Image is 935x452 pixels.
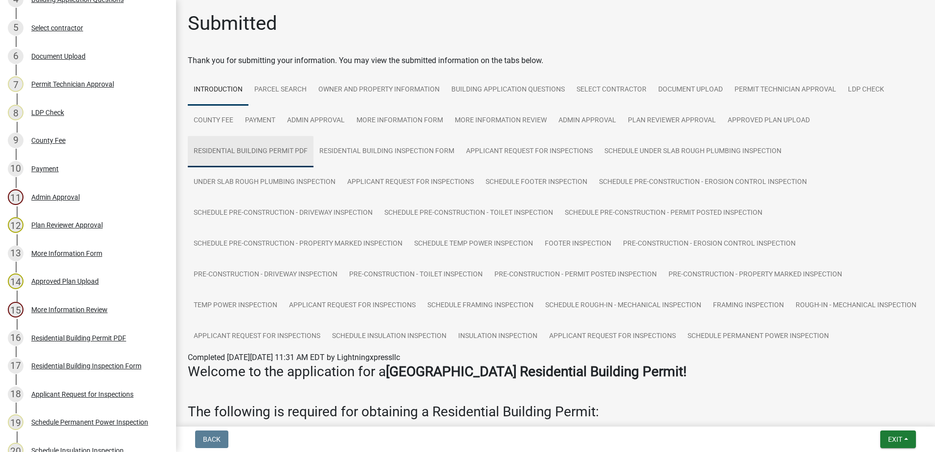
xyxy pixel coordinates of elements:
a: Select contractor [571,74,652,106]
a: Schedule Footer Inspection [480,167,593,198]
a: Approved Plan Upload [722,105,816,136]
a: Schedule Pre-construction - Toilet Inspection [378,198,559,229]
div: 8 [8,105,23,120]
div: 12 [8,217,23,233]
div: Select contractor [31,24,83,31]
a: More Information Review [449,105,553,136]
a: Framing Inspection [707,290,790,321]
span: Back [203,435,221,443]
a: Owner and Property Information [312,74,445,106]
a: Plan Reviewer Approval [622,105,722,136]
a: LDP Check [842,74,890,106]
a: Schedule Insulation Inspection [326,321,452,352]
button: Back [195,430,228,448]
a: Insulation Inspection [452,321,543,352]
div: Schedule Permanent Power Inspection [31,419,148,426]
a: Schedule Under Slab Rough Plumbing Inspection [599,136,787,167]
div: Applicant Request for Inspections [31,391,134,398]
div: 16 [8,330,23,346]
a: Schedule Permanent Power Inspection [682,321,835,352]
a: Payment [239,105,281,136]
a: Pre-construction - Erosion Control Inspection [617,228,801,260]
div: 5 [8,20,23,36]
a: Footer Inspection [539,228,617,260]
div: Document Upload [31,53,86,60]
div: Payment [31,165,59,172]
div: 18 [8,386,23,402]
button: Exit [880,430,916,448]
a: Admin Approval [281,105,351,136]
a: Schedule Pre-construction - Property Marked Inspection [188,228,408,260]
a: Pre-construction - Permit Posted Inspection [489,259,663,291]
div: 15 [8,302,23,317]
div: Residential Building Inspection Form [31,362,141,369]
div: 7 [8,76,23,92]
a: Pre-construction - Toilet Inspection [343,259,489,291]
div: More Information Form [31,250,102,257]
span: Exit [888,435,902,443]
div: County Fee [31,137,66,144]
h3: The following is required for obtaining a Residential Building Permit: [188,404,923,420]
a: Permit Technician Approval [729,74,842,106]
a: Schedule Framing Inspection [422,290,539,321]
div: More Information Review [31,306,108,313]
a: Applicant Request for Inspections [283,290,422,321]
strong: [GEOGRAPHIC_DATA] Residential Building Permit! [386,363,687,380]
a: Residential Building Permit PDF [188,136,313,167]
a: Pre-construction - Driveway Inspection [188,259,343,291]
div: Thank you for submitting your information. You may view the submitted information on the tabs below. [188,55,923,67]
a: Applicant Request for Inspections [460,136,599,167]
div: Admin Approval [31,194,80,201]
div: 13 [8,246,23,261]
div: LDP Check [31,109,64,116]
a: County Fee [188,105,239,136]
div: 11 [8,189,23,205]
span: Completed [DATE][DATE] 11:31 AM EDT by Lightningxpressllc [188,353,400,362]
div: Residential Building Permit PDF [31,335,126,341]
h1: Submitted [188,12,277,35]
div: 9 [8,133,23,148]
a: Introduction [188,74,248,106]
a: Under Slab Rough Plumbing Inspection [188,167,341,198]
a: Applicant Request for Inspections [188,321,326,352]
a: Admin Approval [553,105,622,136]
div: 10 [8,161,23,177]
a: Residential Building Inspection Form [313,136,460,167]
div: 6 [8,48,23,64]
a: Parcel search [248,74,312,106]
a: Schedule Pre-construction - Permit Posted Inspection [559,198,768,229]
a: Rough-in - Mechanical Inspection [790,290,922,321]
div: Approved Plan Upload [31,278,99,285]
div: 17 [8,358,23,374]
a: Building Application Questions [445,74,571,106]
div: 19 [8,414,23,430]
a: Schedule Temp Power Inspection [408,228,539,260]
a: Applicant Request for Inspections [543,321,682,352]
a: Schedule Rough-in - Mechanical Inspection [539,290,707,321]
a: Temp Power Inspection [188,290,283,321]
a: Schedule Pre-construction - Erosion Control Inspection [593,167,813,198]
a: Schedule Pre-construction - Driveway Inspection [188,198,378,229]
div: 14 [8,273,23,289]
a: More Information Form [351,105,449,136]
a: Pre-construction - Property Marked Inspection [663,259,848,291]
h3: Welcome to the application for a [188,363,923,380]
div: Permit Technician Approval [31,81,114,88]
a: Document Upload [652,74,729,106]
div: Plan Reviewer Approval [31,222,103,228]
a: Applicant Request for Inspections [341,167,480,198]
